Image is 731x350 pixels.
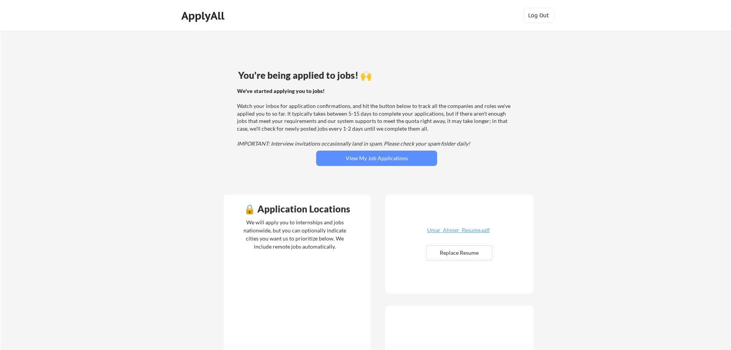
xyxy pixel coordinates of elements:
a: Umar_Ahmer_Resume.pdf [413,227,504,239]
div: You're being applied to jobs! 🙌 [238,71,515,80]
strong: We've started applying you to jobs! [237,88,325,94]
div: Umar_Ahmer_Resume.pdf [413,227,504,233]
button: Log Out [523,8,554,23]
em: IMPORTANT: Interview invitations occasionally land in spam. Please check your spam folder daily! [237,140,470,147]
div: 🔒 Application Locations [225,204,368,214]
button: View My Job Applications [316,151,437,166]
div: We will apply you to internships and jobs nationwide, but you can optionally indicate cities you ... [242,218,348,250]
div: Watch your inbox for application confirmations, and hit the button below to track all the compani... [237,87,514,148]
div: ApplyAll [181,9,227,22]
